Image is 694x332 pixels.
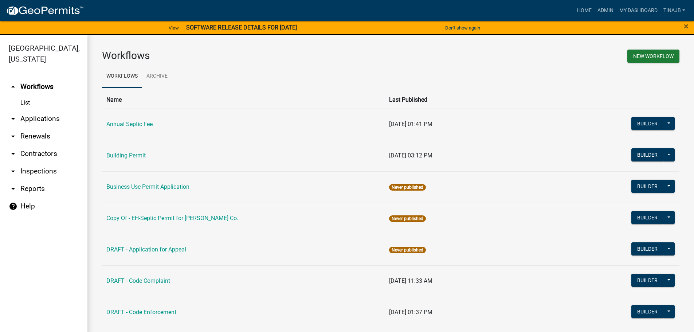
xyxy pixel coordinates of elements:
span: Never published [389,247,426,253]
a: Admin [595,4,616,17]
a: My Dashboard [616,4,660,17]
button: Don't show again [442,22,483,34]
i: arrow_drop_down [9,167,17,176]
i: arrow_drop_down [9,149,17,158]
button: Close [684,22,689,31]
button: Builder [631,305,663,318]
button: Builder [631,274,663,287]
span: Never published [389,215,426,222]
a: Home [574,4,595,17]
a: Workflows [102,65,142,88]
i: arrow_drop_down [9,114,17,123]
strong: SOFTWARE RELEASE DETAILS FOR [DATE] [186,24,297,31]
button: Builder [631,148,663,161]
span: Never published [389,184,426,191]
i: arrow_drop_down [9,132,17,141]
button: Builder [631,211,663,224]
span: [DATE] 03:12 PM [389,152,432,159]
a: Tinajb [660,4,688,17]
i: arrow_drop_up [9,82,17,91]
button: Builder [631,117,663,130]
a: View [166,22,182,34]
i: arrow_drop_down [9,184,17,193]
a: DRAFT - Application for Appeal [106,246,186,253]
th: Name [102,91,385,109]
i: help [9,202,17,211]
span: [DATE] 01:37 PM [389,309,432,316]
a: Building Permit [106,152,146,159]
th: Last Published [385,91,573,109]
h3: Workflows [102,50,385,62]
a: Business Use Permit Application [106,183,189,190]
span: × [684,21,689,31]
a: Copy Of - EH-Septic Permit for [PERSON_NAME] Co. [106,215,238,222]
span: [DATE] 01:41 PM [389,121,432,128]
a: DRAFT - Code Complaint [106,277,170,284]
a: Archive [142,65,172,88]
button: New Workflow [627,50,679,63]
span: [DATE] 11:33 AM [389,277,432,284]
a: DRAFT - Code Enforcement [106,309,176,316]
button: Builder [631,242,663,255]
a: Annual Septic Fee [106,121,153,128]
button: Builder [631,180,663,193]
